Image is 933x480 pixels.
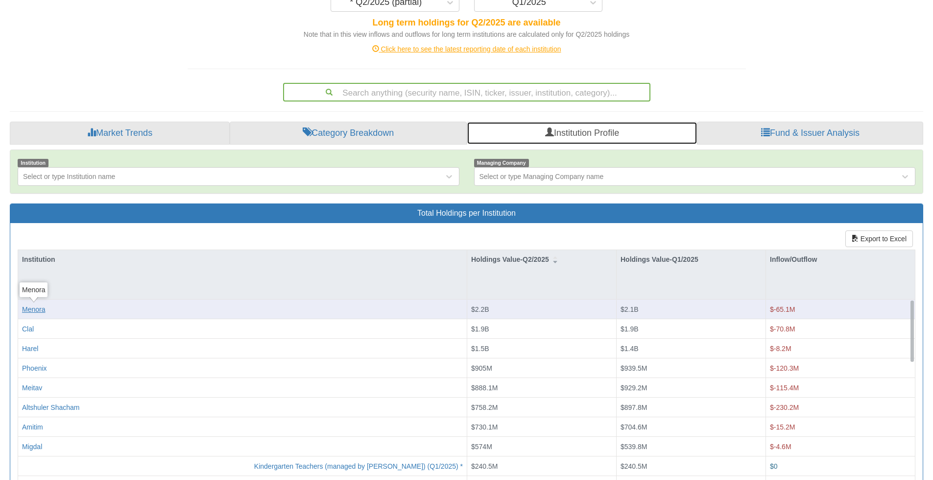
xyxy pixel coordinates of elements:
button: Clal [22,324,34,333]
button: Altshuler Shacham [22,402,80,412]
h3: Total Holdings per Institution [18,209,915,218]
span: $1.4B [621,344,639,352]
span: $539.8M [621,442,647,450]
span: $-120.3M [770,364,799,372]
span: $-115.4M [770,383,799,391]
span: $1.5B [471,344,489,352]
span: $929.2M [621,383,647,391]
div: Search anything (security name, ISIN, ticker, issuer, institution, category)... [284,84,649,101]
div: Long term holdings for Q2/2025 are available [188,17,746,29]
span: $0 [770,462,778,470]
div: Institution [18,250,467,269]
span: $2.2B [471,305,489,313]
span: $730.1M [471,423,498,430]
span: $-4.6M [770,442,791,450]
span: $888.1M [471,383,498,391]
a: Category Breakdown [230,122,467,145]
span: $939.5M [621,364,647,372]
div: Select or type Institution name [23,172,115,181]
button: Harel [22,343,38,353]
span: $240.5M [471,462,498,470]
div: Holdings Value-Q1/2025 [617,250,766,269]
button: Export to Excel [845,230,913,247]
span: $-65.1M [770,305,795,313]
button: Menora [22,304,45,314]
span: $704.6M [621,423,647,430]
span: $758.2M [471,403,498,411]
span: Managing Company [474,159,529,167]
span: $-70.8M [770,325,795,332]
button: Migdal [22,441,42,451]
span: $-8.2M [770,344,791,352]
span: $1.9B [471,325,489,332]
a: Fund & Issuer Analysis [697,122,923,145]
div: Note that in this view inflows and outflows for long term institutions are calculated only for Q2... [188,29,746,39]
button: Phoenix [22,363,47,373]
button: Meitav [22,382,42,392]
button: * Kindergarten Teachers (managed by [PERSON_NAME]) (Q1/2025) [254,461,463,471]
div: Select or type Managing Company name [479,172,604,181]
span: $905M [471,364,492,372]
span: $240.5M [621,462,647,470]
div: Menora [20,282,48,297]
span: Institution [18,159,48,167]
span: $897.8M [621,403,647,411]
span: $-230.2M [770,403,799,411]
button: Amitim [22,422,43,431]
a: Market Trends [10,122,230,145]
a: Institution Profile [467,122,697,145]
span: $2.1B [621,305,639,313]
span: $574M [471,442,492,450]
div: Click here to see the latest reporting date of each institution [180,44,753,54]
span: $-15.2M [770,423,795,430]
div: Holdings Value-Q2/2025 [467,250,616,269]
div: Inflow/Outflow [766,250,915,269]
span: $1.9B [621,325,639,332]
